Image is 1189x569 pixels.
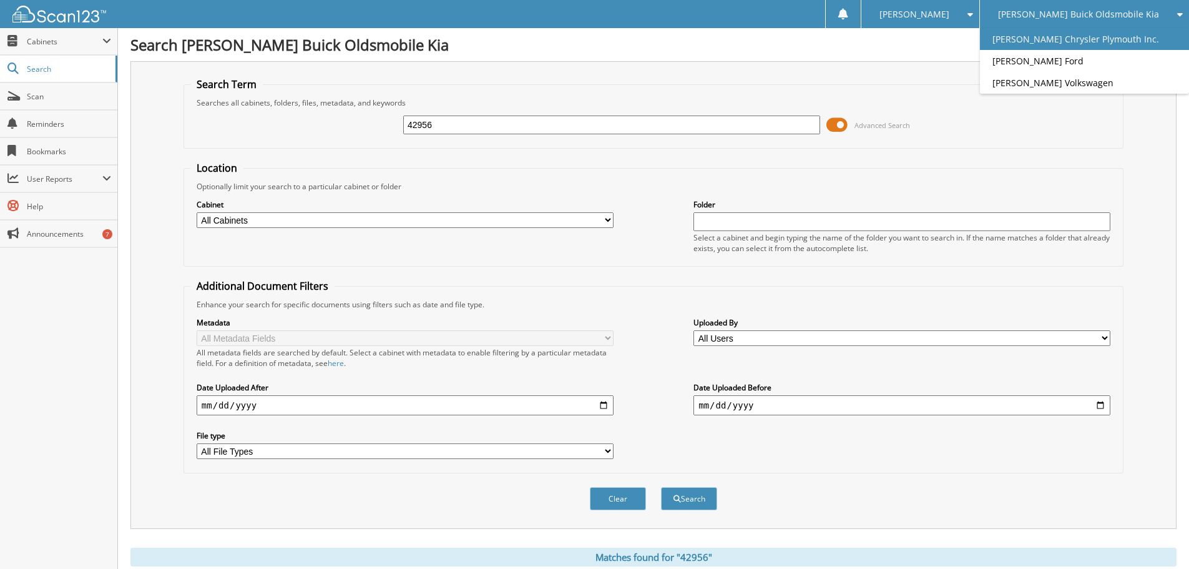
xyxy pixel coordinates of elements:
label: Date Uploaded After [197,382,614,393]
span: Advanced Search [854,121,910,130]
legend: Search Term [190,77,263,91]
a: [PERSON_NAME] Chrysler Plymouth Inc. [980,28,1189,50]
a: [PERSON_NAME] Volkswagen [980,72,1189,94]
span: Announcements [27,229,111,239]
span: User Reports [27,174,102,184]
span: [PERSON_NAME] Buick Oldsmobile Kia [998,11,1159,18]
legend: Location [190,161,243,175]
span: Search [27,64,109,74]
div: Select a cabinet and begin typing the name of the folder you want to search in. If the name match... [693,232,1110,254]
div: All metadata fields are searched by default. Select a cabinet with metadata to enable filtering b... [197,347,614,369]
legend: Additional Document Filters [190,279,335,293]
div: Enhance your search for specific documents using filters such as date and file type. [190,299,1117,310]
a: here [328,358,344,369]
label: Metadata [197,317,614,328]
label: Cabinet [197,199,614,210]
label: Uploaded By [693,317,1110,328]
div: 7 [102,229,112,239]
span: Help [27,201,111,212]
span: Reminders [27,119,111,129]
span: Cabinets [27,36,102,47]
label: File type [197,430,614,441]
input: end [693,395,1110,415]
button: Clear [590,487,646,510]
a: [PERSON_NAME] Ford [980,50,1189,72]
span: Bookmarks [27,146,111,157]
span: Scan [27,91,111,102]
img: scan123-logo-white.svg [12,6,106,22]
div: Searches all cabinets, folders, files, metadata, and keywords [190,97,1117,108]
h1: Search [PERSON_NAME] Buick Oldsmobile Kia [130,34,1177,55]
div: Matches found for "42956" [130,548,1177,567]
label: Date Uploaded Before [693,382,1110,393]
span: [PERSON_NAME] [879,11,949,18]
input: start [197,395,614,415]
button: Search [661,487,717,510]
div: Optionally limit your search to a particular cabinet or folder [190,181,1117,192]
label: Folder [693,199,1110,210]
